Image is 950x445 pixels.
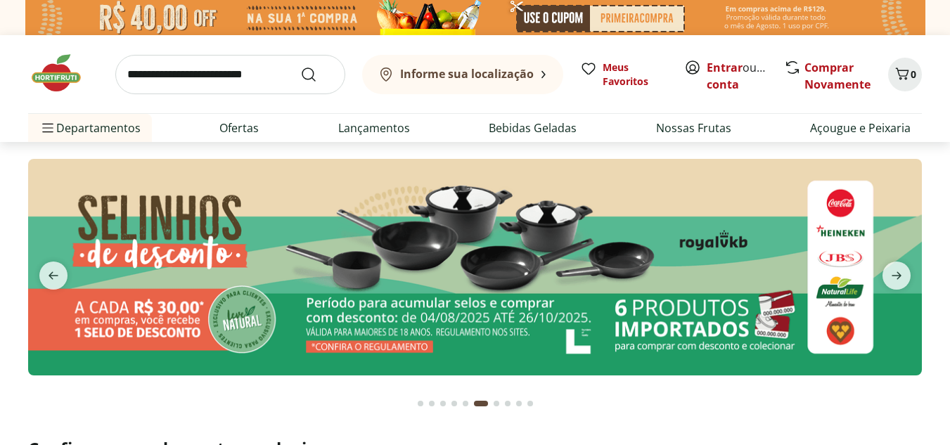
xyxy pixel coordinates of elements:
a: Açougue e Peixaria [810,120,911,136]
button: Go to page 3 from fs-carousel [437,387,449,420]
button: Carrinho [888,58,922,91]
button: Go to page 2 from fs-carousel [426,387,437,420]
img: selinhos [28,159,922,375]
button: Go to page 1 from fs-carousel [415,387,426,420]
button: Menu [39,111,56,145]
button: Go to page 10 from fs-carousel [525,387,536,420]
input: search [115,55,345,94]
a: Meus Favoritos [580,60,667,89]
button: Go to page 7 from fs-carousel [491,387,502,420]
button: Go to page 9 from fs-carousel [513,387,525,420]
a: Nossas Frutas [656,120,731,136]
a: Criar conta [707,60,784,92]
a: Ofertas [219,120,259,136]
button: Informe sua localização [362,55,563,94]
span: 0 [911,67,916,81]
span: Departamentos [39,111,141,145]
span: ou [707,59,769,93]
img: Hortifruti [28,52,98,94]
button: next [871,262,922,290]
a: Comprar Novamente [804,60,871,92]
button: Go to page 5 from fs-carousel [460,387,471,420]
a: Bebidas Geladas [489,120,577,136]
a: Entrar [707,60,743,75]
button: Go to page 4 from fs-carousel [449,387,460,420]
button: previous [28,262,79,290]
b: Informe sua localização [400,66,534,82]
button: Current page from fs-carousel [471,387,491,420]
button: Submit Search [300,66,334,83]
span: Meus Favoritos [603,60,667,89]
button: Go to page 8 from fs-carousel [502,387,513,420]
a: Lançamentos [338,120,410,136]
